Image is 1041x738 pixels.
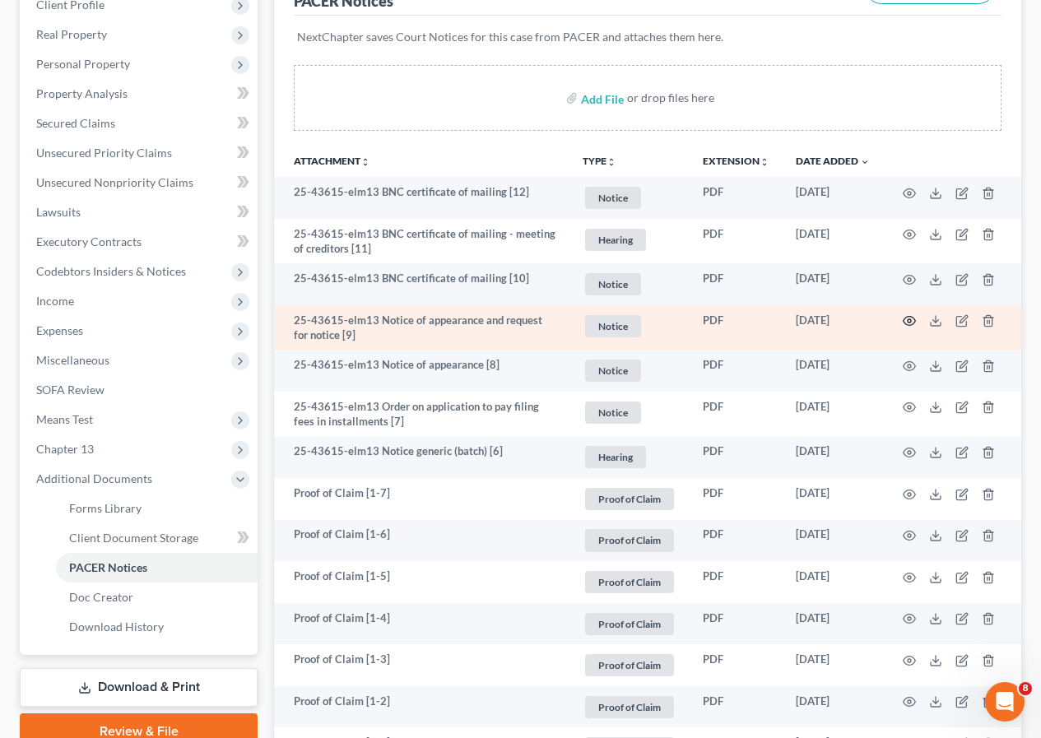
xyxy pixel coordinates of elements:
[23,227,258,257] a: Executory Contracts
[690,520,783,562] td: PDF
[23,197,258,227] a: Lawsuits
[274,561,569,603] td: Proof of Claim [1-5]
[274,263,569,305] td: 25-43615-elm13 BNC certificate of mailing [10]
[783,520,883,562] td: [DATE]
[783,177,883,219] td: [DATE]
[783,305,883,350] td: [DATE]
[690,263,783,305] td: PDF
[690,392,783,437] td: PDF
[274,478,569,520] td: Proof of Claim [1-7]
[585,315,641,337] span: Notice
[274,437,569,479] td: 25-43615-elm13 Notice generic (batch) [6]
[36,205,81,219] span: Lawsuits
[23,138,258,168] a: Unsecured Priority Claims
[985,682,1025,722] iframe: Intercom live chat
[606,157,616,167] i: unfold_more
[69,590,133,604] span: Doc Creator
[23,79,258,109] a: Property Analysis
[860,157,870,167] i: expand_more
[627,90,714,106] div: or drop files here
[690,219,783,264] td: PDF
[56,583,258,612] a: Doc Creator
[297,29,998,45] p: NextChapter saves Court Notices for this case from PACER and attaches them here.
[36,353,109,367] span: Miscellaneous
[36,442,94,456] span: Chapter 13
[20,668,258,707] a: Download & Print
[583,610,676,638] a: Proof of Claim
[690,437,783,479] td: PDF
[56,494,258,523] a: Forms Library
[585,187,641,209] span: Notice
[583,184,676,211] a: Notice
[583,485,676,513] a: Proof of Claim
[585,360,641,382] span: Notice
[36,175,193,189] span: Unsecured Nonpriority Claims
[274,520,569,562] td: Proof of Claim [1-6]
[585,613,674,635] span: Proof of Claim
[36,86,128,100] span: Property Analysis
[274,644,569,686] td: Proof of Claim [1-3]
[36,57,130,71] span: Personal Property
[690,350,783,392] td: PDF
[583,226,676,253] a: Hearing
[36,234,142,248] span: Executory Contracts
[783,219,883,264] td: [DATE]
[56,612,258,642] a: Download History
[783,686,883,728] td: [DATE]
[585,446,646,468] span: Hearing
[585,229,646,251] span: Hearing
[23,168,258,197] a: Unsecured Nonpriority Claims
[23,375,258,405] a: SOFA Review
[69,620,164,634] span: Download History
[583,443,676,471] a: Hearing
[703,155,769,167] a: Extensionunfold_more
[36,471,152,485] span: Additional Documents
[585,654,674,676] span: Proof of Claim
[690,478,783,520] td: PDF
[36,264,186,278] span: Codebtors Insiders & Notices
[796,155,870,167] a: Date Added expand_more
[783,263,883,305] td: [DATE]
[783,644,883,686] td: [DATE]
[583,271,676,298] a: Notice
[274,219,569,264] td: 25-43615-elm13 BNC certificate of mailing - meeting of creditors [11]
[585,273,641,295] span: Notice
[690,603,783,645] td: PDF
[783,350,883,392] td: [DATE]
[585,488,674,510] span: Proof of Claim
[783,392,883,437] td: [DATE]
[583,357,676,384] a: Notice
[23,109,258,138] a: Secured Claims
[690,561,783,603] td: PDF
[36,412,93,426] span: Means Test
[783,437,883,479] td: [DATE]
[36,146,172,160] span: Unsecured Priority Claims
[583,399,676,426] a: Notice
[36,116,115,130] span: Secured Claims
[360,157,370,167] i: unfold_more
[583,313,676,340] a: Notice
[783,561,883,603] td: [DATE]
[583,694,676,721] a: Proof of Claim
[274,350,569,392] td: 25-43615-elm13 Notice of appearance [8]
[56,553,258,583] a: PACER Notices
[690,644,783,686] td: PDF
[69,531,198,545] span: Client Document Storage
[294,155,370,167] a: Attachmentunfold_more
[583,569,676,596] a: Proof of Claim
[583,156,616,167] button: TYPEunfold_more
[36,27,107,41] span: Real Property
[585,401,641,424] span: Notice
[36,383,105,397] span: SOFA Review
[583,527,676,554] a: Proof of Claim
[36,323,83,337] span: Expenses
[783,603,883,645] td: [DATE]
[690,177,783,219] td: PDF
[274,392,569,437] td: 25-43615-elm13 Order on application to pay filing fees in installments [7]
[274,686,569,728] td: Proof of Claim [1-2]
[56,523,258,553] a: Client Document Storage
[69,560,147,574] span: PACER Notices
[36,294,74,308] span: Income
[690,686,783,728] td: PDF
[690,305,783,350] td: PDF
